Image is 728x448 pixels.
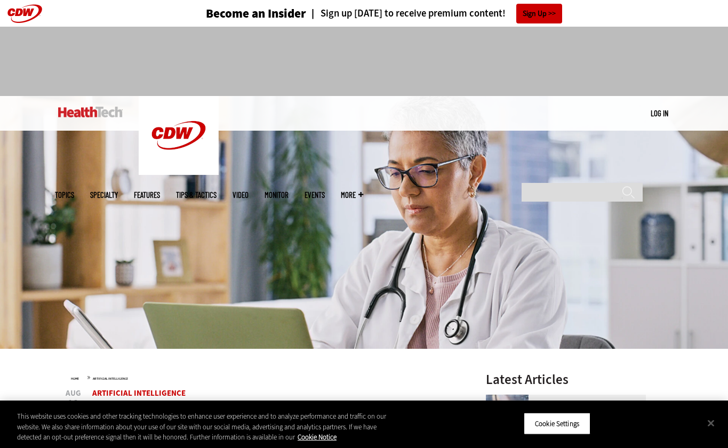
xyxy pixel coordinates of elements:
span: Topics [55,191,74,199]
img: Electronic health records [486,395,529,437]
button: Cookie Settings [524,412,590,435]
a: CDW [139,166,219,178]
span: Specialty [90,191,118,199]
h3: Become an Insider [206,7,306,20]
span: Aug [66,389,81,397]
img: Home [139,96,219,175]
button: Close [699,411,723,435]
h3: Latest Articles [486,373,646,386]
img: Home [58,107,123,117]
a: Video [233,191,249,199]
a: Sign Up [516,4,562,23]
a: Electronic health records [486,395,534,403]
a: Artificial Intelligence [93,377,128,381]
iframe: advertisement [170,37,558,85]
a: Home [71,377,79,381]
a: Sign up [DATE] to receive premium content! [306,9,506,19]
div: User menu [651,108,668,119]
a: Events [305,191,325,199]
a: MonITor [265,191,289,199]
a: Tips & Tactics [176,191,217,199]
div: This website uses cookies and other tracking technologies to enhance user experience and to analy... [17,411,401,443]
div: » [71,373,458,381]
a: Log in [651,108,668,118]
a: More information about your privacy [298,433,337,442]
a: Become an Insider [166,7,306,20]
a: Artificial Intelligence [92,388,186,398]
span: 19 [66,398,81,409]
span: More [341,191,363,199]
a: Features [134,191,160,199]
